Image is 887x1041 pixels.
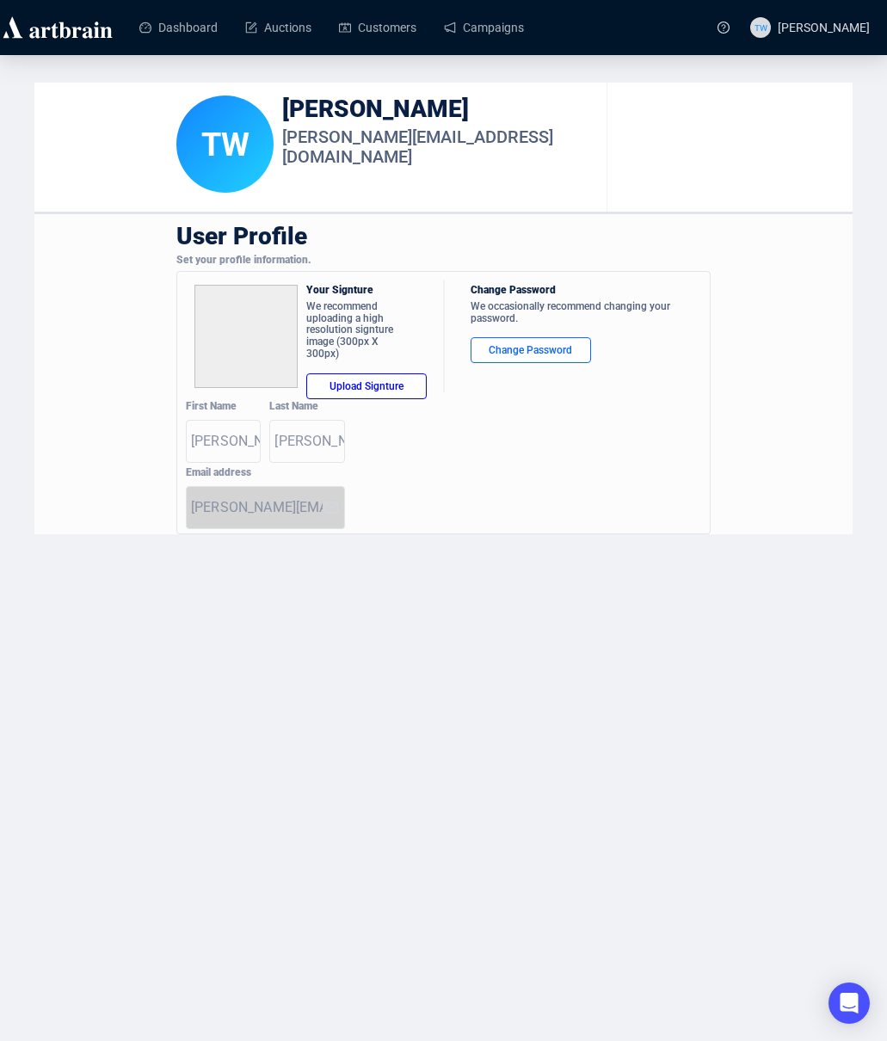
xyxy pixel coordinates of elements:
div: Your Signture [306,285,443,301]
a: Customers [339,5,416,50]
button: Change Password [471,337,591,363]
div: We recommend uploading a high resolution signture image (300px X 300px) [306,301,402,365]
div: Tim Woody [176,95,274,193]
button: Upload Signture [306,373,427,399]
div: Set your profile information. [176,255,711,271]
span: TW [755,20,767,34]
img: email.svg [323,499,340,516]
div: Open Intercom Messenger [828,982,870,1024]
div: User Profile [176,214,711,255]
div: Change Password [471,285,711,301]
div: Change Password [485,342,576,359]
div: Upload Signture [321,378,412,395]
div: Email address [186,467,343,484]
input: First Name [191,428,260,455]
input: Last Name [274,428,343,455]
div: [PERSON_NAME][EMAIL_ADDRESS][DOMAIN_NAME] [282,127,607,171]
div: Last Name [269,401,342,417]
span: [PERSON_NAME] [778,21,870,34]
div: We occasionally recommend changing your password. [471,301,711,330]
a: Auctions [245,5,311,50]
a: Campaigns [444,5,524,50]
span: TW [201,126,249,163]
div: [PERSON_NAME] [282,95,607,127]
input: Your Email [191,494,323,521]
a: Dashboard [139,5,218,50]
span: question-circle [718,22,730,34]
div: First Name [186,401,259,417]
